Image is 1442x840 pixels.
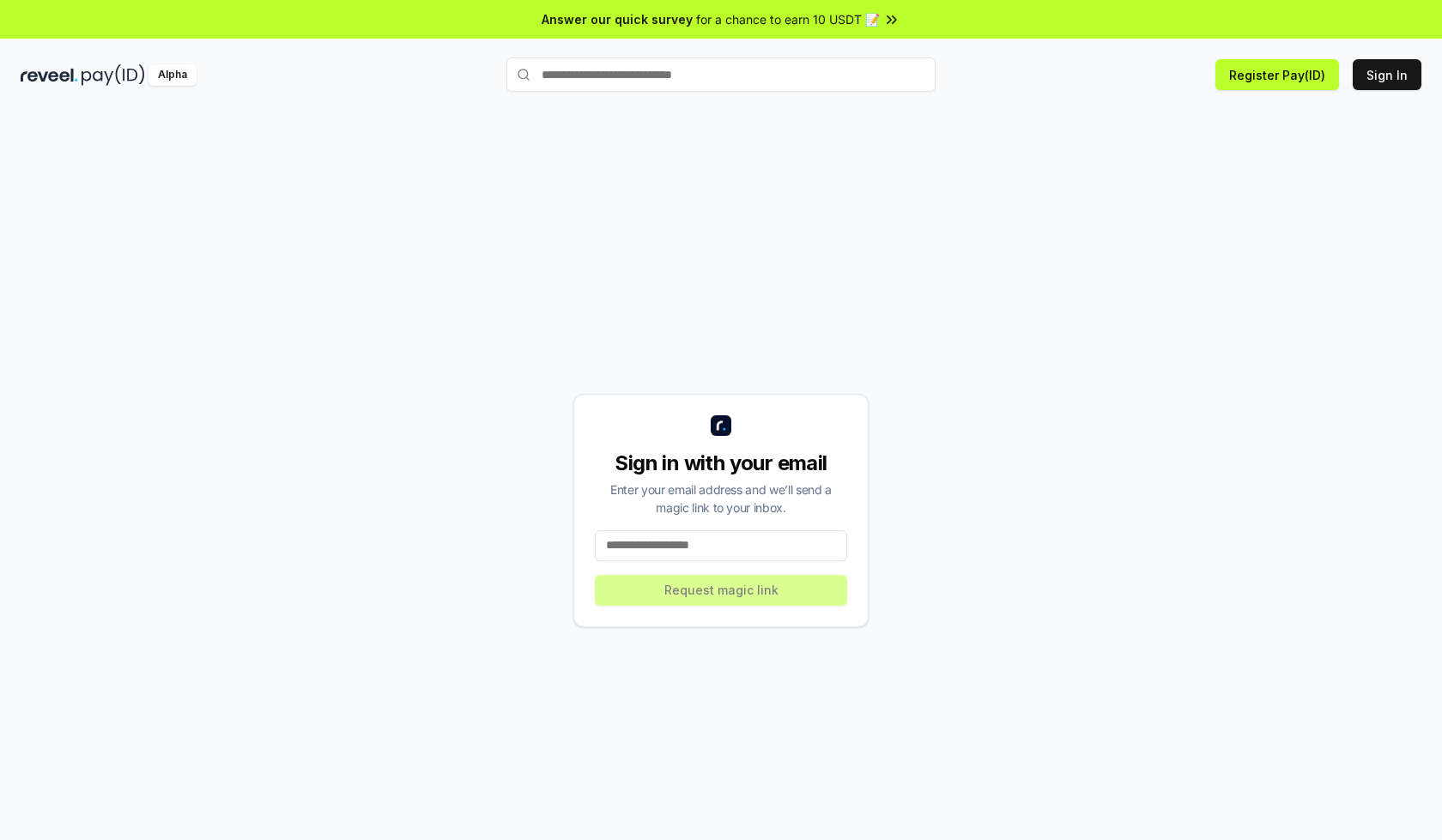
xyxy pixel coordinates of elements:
img: logo_small [711,415,731,436]
span: for a chance to earn 10 USDT 📝 [696,10,880,28]
img: pay_id [82,64,145,86]
div: Sign in with your email [595,450,847,477]
div: Alpha [148,64,197,86]
button: Register Pay(ID) [1215,59,1339,90]
div: Enter your email address and we’ll send a magic link to your inbox. [595,480,847,517]
span: Answer our quick survey [542,10,693,28]
button: Sign In [1353,59,1421,90]
img: reveel_dark [21,64,78,86]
